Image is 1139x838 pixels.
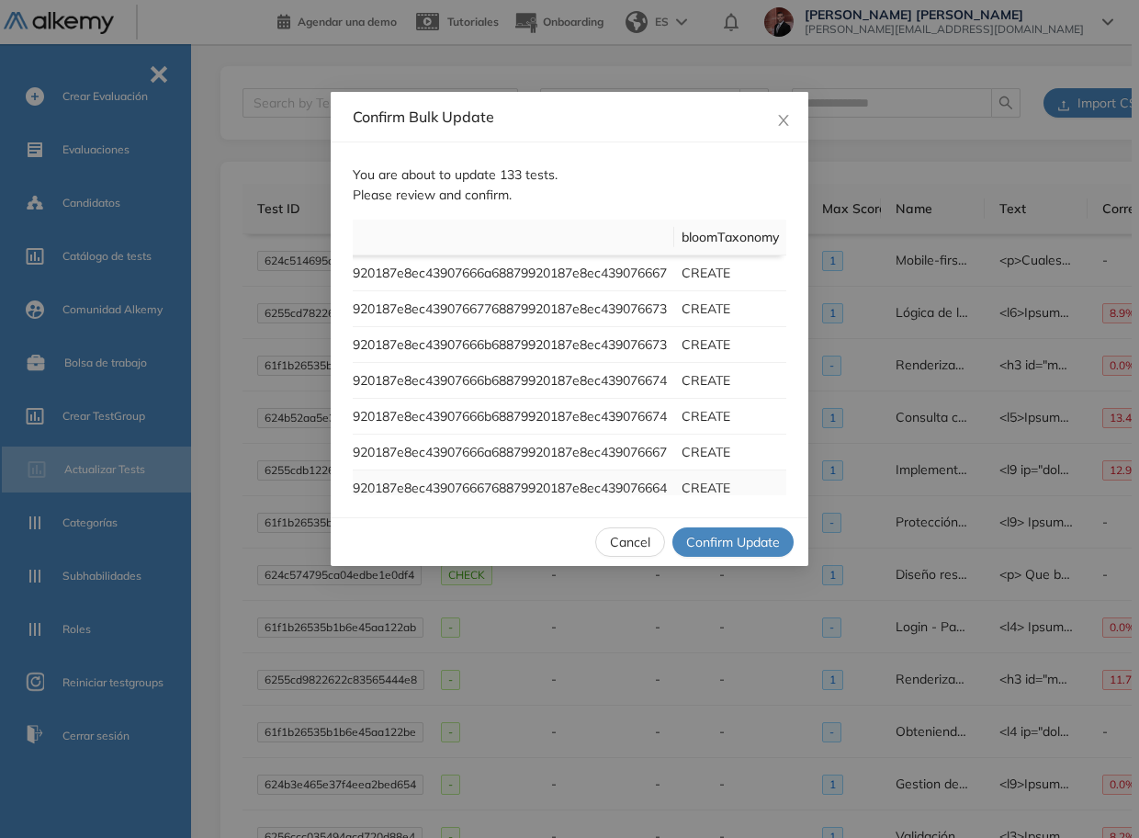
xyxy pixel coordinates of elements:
[672,527,794,557] button: Confirm Update
[353,107,786,127] div: Confirm Bulk Update
[133,399,674,435] td: 68879920187e8ec43907666a 68879920187e8ec43907666b 68879920187e8ec439076674
[595,527,665,557] button: Cancel
[674,399,786,435] td: CREATE
[133,255,674,291] td: 68879920187e8ec439076669 68879920187e8ec43907666a 68879920187e8ec439076667
[686,532,780,552] span: Confirm Update
[808,625,1139,838] iframe: Chat Widget
[674,327,786,363] td: CREATE
[808,625,1139,838] div: Widget de chat
[674,363,786,399] td: CREATE
[674,435,786,470] td: CREATE
[674,291,786,327] td: CREATE
[610,532,650,552] span: Cancel
[133,327,674,363] td: 68879920187e8ec439076669 68879920187e8ec43907666b 68879920187e8ec439076673
[674,220,786,255] th: bloomTaxonomy
[353,164,786,185] p: You are about to update 133 tests.
[353,185,786,205] p: Please review and confirm.
[133,435,674,470] td: 68879920187e8ec439076669 68879920187e8ec43907666a 68879920187e8ec439076667
[133,291,674,327] td: 68879920187e8ec439076676 68879920187e8ec439076677 68879920187e8ec439076673
[776,113,791,128] span: close
[759,92,808,142] button: Close
[133,220,674,255] th: subSkillIds
[133,363,674,399] td: 68879920187e8ec43907666a 68879920187e8ec43907666b 68879920187e8ec439076674
[674,470,786,506] td: CREATE
[133,470,674,506] td: 68879920187e8ec439076669 68879920187e8ec439076667 68879920187e8ec439076664
[674,255,786,291] td: CREATE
